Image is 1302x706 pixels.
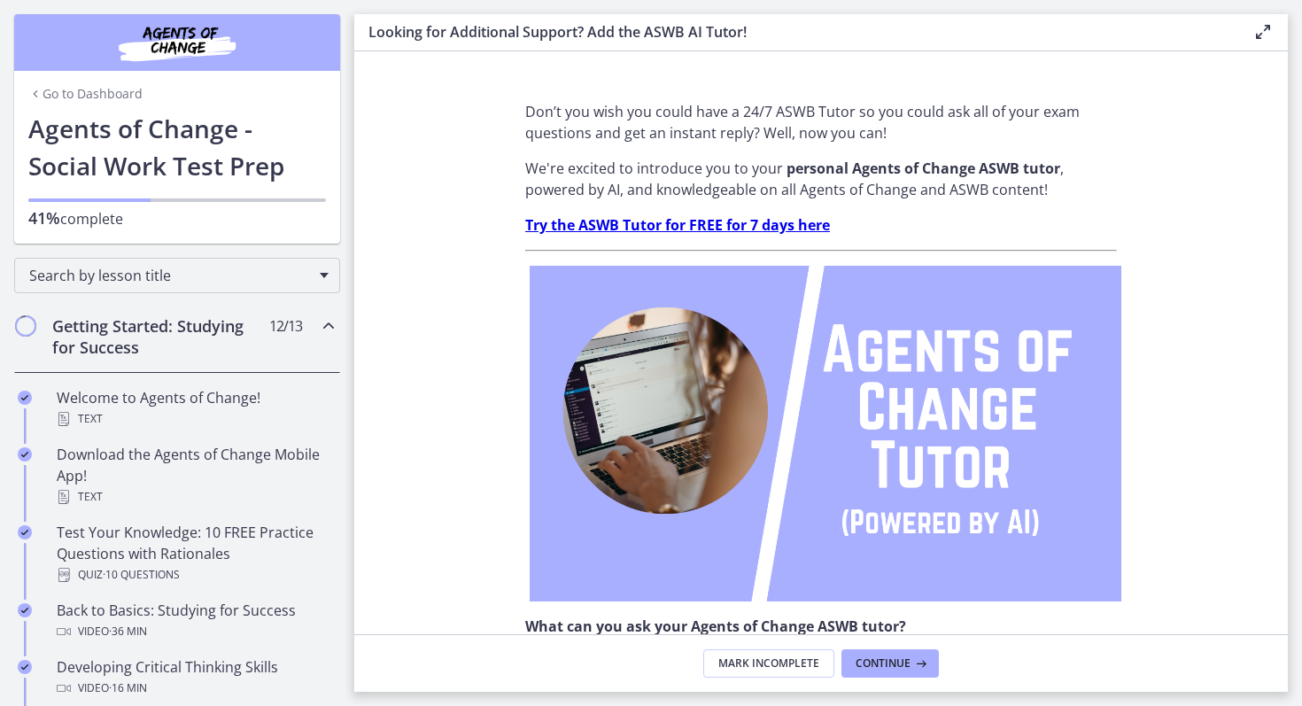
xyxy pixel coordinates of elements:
div: Welcome to Agents of Change! [57,387,333,430]
div: Video [57,678,333,699]
div: Download the Agents of Change Mobile App! [57,444,333,508]
span: · 36 min [109,621,147,642]
span: 41% [28,207,60,229]
i: Completed [18,391,32,405]
span: Mark Incomplete [718,656,819,671]
div: Text [57,408,333,430]
div: Text [57,486,333,508]
span: Continue [856,656,911,671]
p: complete [28,207,326,229]
div: Developing Critical Thinking Skills [57,656,333,699]
img: Agents_of_Change_Tutor.png [530,266,1121,601]
i: Completed [18,660,32,674]
button: Mark Incomplete [703,649,834,678]
span: · 10 Questions [103,564,180,586]
div: Quiz [57,564,333,586]
i: Completed [18,603,32,617]
div: Test Your Knowledge: 10 FREE Practice Questions with Rationales [57,522,333,586]
span: · 16 min [109,678,147,699]
h3: Looking for Additional Support? Add the ASWB AI Tutor! [368,21,1224,43]
p: We're excited to introduce you to your , powered by AI, and knowledgeable on all Agents of Change... [525,158,1117,200]
h2: Getting Started: Studying for Success [52,315,268,358]
i: Completed [18,525,32,539]
div: Search by lesson title [14,258,340,293]
div: Back to Basics: Studying for Success [57,600,333,642]
button: Continue [841,649,939,678]
i: Completed [18,447,32,462]
span: Search by lesson title [29,266,311,285]
img: Agents of Change [71,21,283,64]
strong: personal Agents of Change ASWB tutor [787,159,1060,178]
p: Don’t you wish you could have a 24/7 ASWB Tutor so you could ask all of your exam questions and g... [525,101,1117,144]
a: Try the ASWB Tutor for FREE for 7 days here [525,215,830,235]
strong: What can you ask your Agents of Change ASWB tutor? [525,617,906,636]
a: Go to Dashboard [28,85,143,103]
div: Video [57,621,333,642]
span: 12 / 13 [269,315,302,337]
h1: Agents of Change - Social Work Test Prep [28,110,326,184]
